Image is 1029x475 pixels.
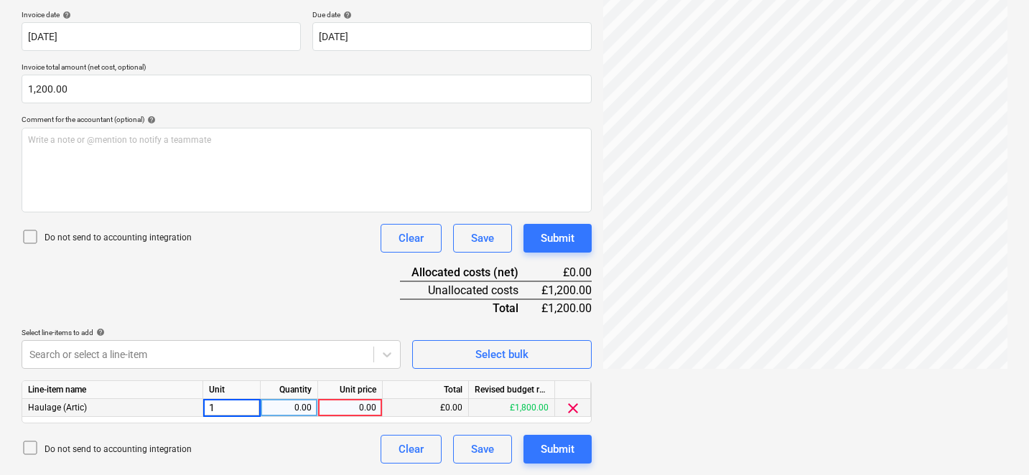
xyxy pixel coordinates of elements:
span: help [144,116,156,124]
div: Comment for the accountant (optional) [22,115,592,124]
div: Submit [541,440,574,458]
div: Due date [312,10,592,19]
button: Clear [381,224,442,253]
div: Submit [541,229,574,248]
div: Unit price [318,381,383,399]
input: Invoice date not specified [22,22,301,51]
p: Do not send to accounting integration [45,232,192,244]
div: Select line-items to add [22,328,401,337]
div: Quantity [261,381,318,399]
div: £1,200.00 [541,299,592,316]
div: Save [471,229,494,248]
div: £0.00 [541,264,592,281]
iframe: Chat Widget [957,406,1029,475]
div: Total [383,381,469,399]
button: Save [453,224,512,253]
p: Do not send to accounting integration [45,443,192,456]
input: Invoice total amount (net cost, optional) [22,75,592,103]
div: Unallocated costs [400,281,541,299]
div: Invoice date [22,10,301,19]
button: Select bulk [412,340,592,369]
button: Submit [523,435,592,464]
div: Save [471,440,494,458]
button: Save [453,435,512,464]
div: Unit [203,381,261,399]
p: Invoice total amount (net cost, optional) [22,62,592,75]
div: Total [400,299,541,316]
div: Select bulk [475,345,529,364]
div: £0.00 [383,399,469,417]
div: Line-item name [22,381,203,399]
div: Clear [399,229,424,248]
div: 0.00 [324,399,376,417]
span: Haulage (Artic) [28,403,87,413]
div: £1,200.00 [541,281,592,299]
button: Submit [523,224,592,253]
span: help [60,11,71,19]
div: Allocated costs (net) [400,264,541,281]
input: Due date not specified [312,22,592,51]
span: help [340,11,352,19]
div: Revised budget remaining [469,381,555,399]
span: clear [564,400,582,417]
div: Clear [399,440,424,458]
div: £1,800.00 [469,399,555,417]
button: Clear [381,435,442,464]
div: 0.00 [266,399,312,417]
span: help [93,328,105,337]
